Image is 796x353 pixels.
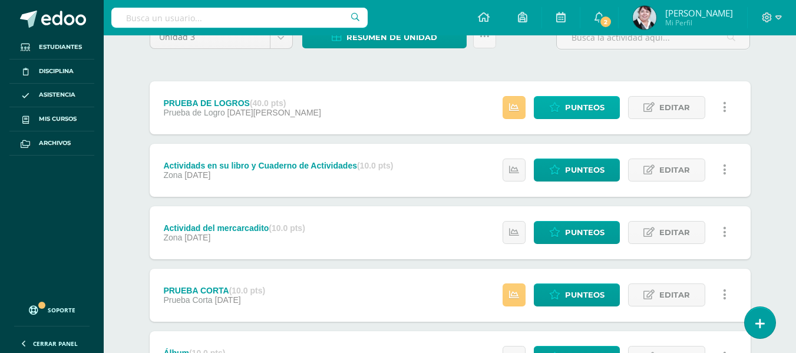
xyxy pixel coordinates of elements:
[33,339,78,348] span: Cerrar panel
[229,286,265,295] strong: (10.0 pts)
[346,27,437,48] span: Resumen de unidad
[534,283,620,306] a: Punteos
[9,35,94,60] a: Estudiantes
[565,222,605,243] span: Punteos
[14,294,90,323] a: Soporte
[163,295,212,305] span: Prueba Corta
[39,42,82,52] span: Estudiantes
[659,284,690,306] span: Editar
[250,98,286,108] strong: (40.0 pts)
[534,159,620,182] a: Punteos
[39,114,77,124] span: Mis cursos
[39,67,74,76] span: Disciplina
[659,97,690,118] span: Editar
[163,223,305,233] div: Actividad del mercarcadito
[227,108,321,117] span: [DATE][PERSON_NAME]
[163,233,182,242] span: Zona
[9,84,94,108] a: Asistencia
[557,26,749,49] input: Busca la actividad aquí...
[534,221,620,244] a: Punteos
[150,26,292,48] a: Unidad 3
[39,138,71,148] span: Archivos
[39,90,75,100] span: Asistencia
[184,233,210,242] span: [DATE]
[357,161,393,170] strong: (10.0 pts)
[9,60,94,84] a: Disciplina
[215,295,241,305] span: [DATE]
[565,159,605,181] span: Punteos
[163,170,182,180] span: Zona
[159,26,261,48] span: Unidad 3
[163,108,224,117] span: Prueba de Logro
[184,170,210,180] span: [DATE]
[599,15,612,28] span: 2
[9,131,94,156] a: Archivos
[269,223,305,233] strong: (10.0 pts)
[565,97,605,118] span: Punteos
[111,8,368,28] input: Busca un usuario...
[163,286,265,295] div: PRUEBA CORTA
[163,161,393,170] div: Actividads en su libro y Cuaderno de Actividades
[163,98,321,108] div: PRUEBA DE LOGROS
[9,107,94,131] a: Mis cursos
[48,306,75,314] span: Soporte
[565,284,605,306] span: Punteos
[665,7,733,19] span: [PERSON_NAME]
[302,25,467,48] a: Resumen de unidad
[659,222,690,243] span: Editar
[633,6,656,29] img: 0546215f4739b1a40d9653edd969ea5b.png
[659,159,690,181] span: Editar
[534,96,620,119] a: Punteos
[665,18,733,28] span: Mi Perfil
